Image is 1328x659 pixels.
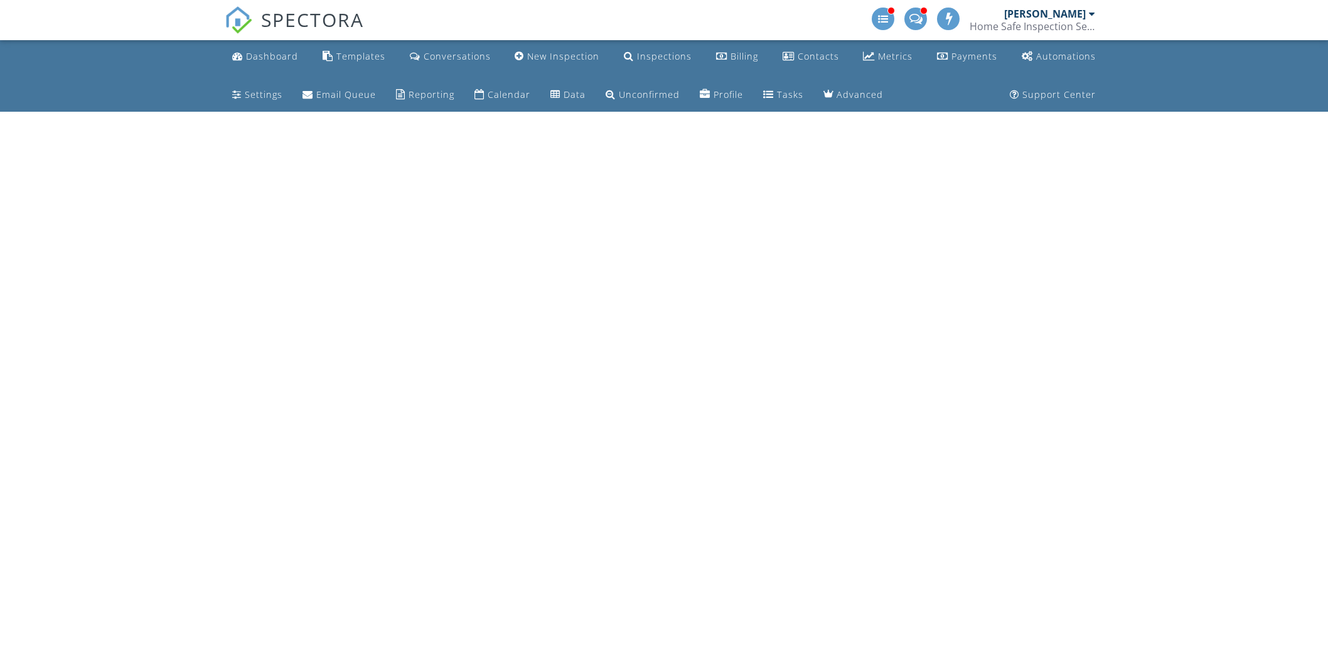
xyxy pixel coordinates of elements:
div: New Inspection [527,50,599,62]
div: Templates [336,50,385,62]
div: Automations [1036,50,1096,62]
div: Billing [731,50,758,62]
a: Conversations [405,45,496,68]
div: Metrics [878,50,913,62]
a: Templates [318,45,390,68]
div: Advanced [837,88,883,100]
a: Company Profile [695,83,748,107]
a: Reporting [391,83,459,107]
a: Support Center [1005,83,1101,107]
a: Data [545,83,591,107]
span: SPECTORA [261,6,364,33]
a: Metrics [858,45,918,68]
div: Email Queue [316,88,376,100]
img: The Best Home Inspection Software - Spectora [225,6,252,34]
div: Support Center [1022,88,1096,100]
a: Settings [227,83,287,107]
a: Billing [711,45,763,68]
a: Email Queue [297,83,381,107]
a: SPECTORA [225,17,364,43]
a: Contacts [778,45,844,68]
div: Tasks [777,88,803,100]
a: Payments [932,45,1002,68]
div: Calendar [488,88,530,100]
a: Advanced [818,83,888,107]
a: Unconfirmed [601,83,685,107]
div: Unconfirmed [619,88,680,100]
a: Automations (Advanced) [1017,45,1101,68]
div: Profile [714,88,743,100]
div: Dashboard [246,50,298,62]
div: [PERSON_NAME] [1004,8,1086,20]
div: Settings [245,88,282,100]
div: Conversations [424,50,491,62]
a: Inspections [619,45,697,68]
div: Data [564,88,586,100]
a: Tasks [758,83,808,107]
div: Home Safe Inspection Services [970,20,1095,33]
a: Calendar [469,83,535,107]
div: Contacts [798,50,839,62]
div: Inspections [637,50,692,62]
a: Dashboard [227,45,303,68]
div: Payments [951,50,997,62]
a: New Inspection [510,45,604,68]
div: Reporting [409,88,454,100]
